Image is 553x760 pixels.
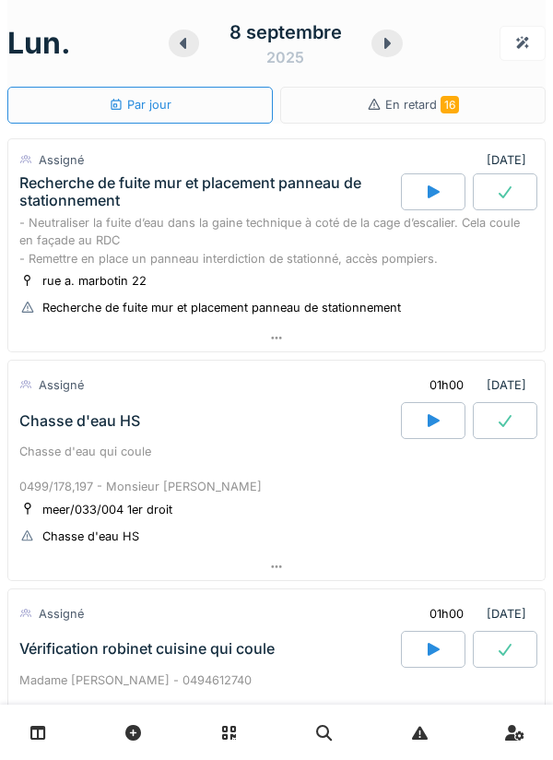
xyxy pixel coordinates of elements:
div: 8 septembre [229,18,342,46]
div: Madame [PERSON_NAME] - 0494612740 Vérification robinet cuisine qui coule [19,671,534,725]
div: 01h00 [429,605,464,623]
div: Recherche de fuite mur et placement panneau de stationnement [19,174,397,209]
div: Assigné [39,376,84,394]
span: 16 [441,96,459,113]
div: 2025 [266,46,304,68]
div: Chasse d'eau HS [19,412,140,430]
div: Vérification robinet cuisine qui coule [19,640,275,658]
div: [DATE] [414,368,534,402]
div: - Neutraliser la fuite d’eau dans la gaine technique à coté de la cage d’escalier. Cela coule en ... [19,214,534,267]
span: En retard [385,98,459,112]
div: [DATE] [414,597,534,631]
div: 01h00 [429,376,464,394]
div: Chasse d'eau HS [42,528,139,545]
h1: lun. [7,26,71,61]
div: Par jour [109,96,171,113]
div: Assigné [39,151,84,169]
div: meer/033/004 1er droit [42,501,172,518]
div: Assigné [39,605,84,623]
div: rue a. marbotin 22 [42,272,147,290]
div: Recherche de fuite mur et placement panneau de stationnement [42,299,401,316]
div: Chasse d'eau qui coule 0499/178,197 - Monsieur [PERSON_NAME] [19,443,534,496]
div: [DATE] [487,151,534,169]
